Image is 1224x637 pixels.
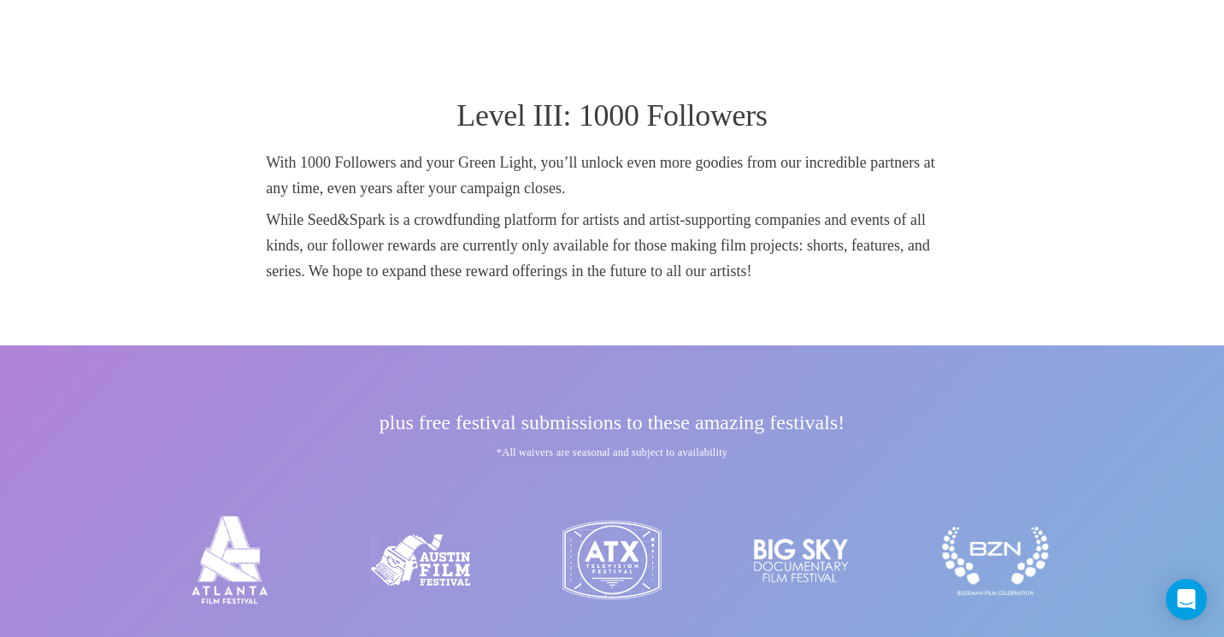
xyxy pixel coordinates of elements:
[266,95,958,136] h2: Level III: 1000 Followers
[266,150,958,201] h5: With 1000 Followers and your Green Light, you’ll unlock even more goodies from our incredible par...
[266,207,958,284] h5: While Seed&Spark is a crowdfunding platform for artists and artist-supporting companies and event...
[147,445,1077,460] p: *All waivers are seasonal and subject to availability
[754,538,853,583] img: Big Sky Documentary Film Festival Logo
[1166,579,1207,620] div: Open Intercom Messenger
[937,503,1052,618] img: Bozeman Film Celebration Logo
[147,409,1077,436] h3: plus free festival submissions to these amazing festivals!
[180,510,280,610] img: Atlanta Film Festival Logo
[371,534,470,586] img: Austin Film Festival Logo
[562,521,662,600] img: ATX Television Festival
